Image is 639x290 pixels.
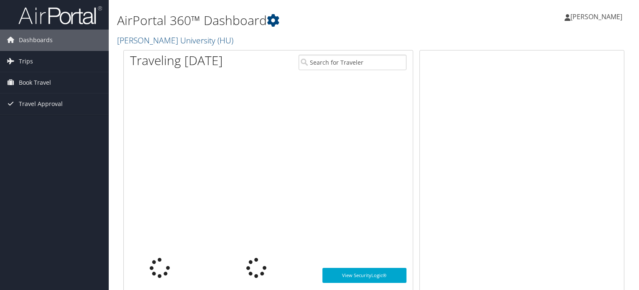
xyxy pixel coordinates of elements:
span: Book Travel [19,72,51,93]
span: Dashboards [19,30,53,50]
img: airportal-logo.png [18,5,102,25]
input: Search for Traveler [299,55,406,70]
a: View SecurityLogic® [322,268,406,283]
a: [PERSON_NAME] University (HU) [117,35,235,46]
span: Travel Approval [19,93,63,114]
span: Trips [19,51,33,72]
span: [PERSON_NAME] [570,12,622,21]
h1: AirPortal 360™ Dashboard [117,12,460,29]
a: [PERSON_NAME] [565,4,631,29]
h1: Traveling [DATE] [130,52,223,69]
